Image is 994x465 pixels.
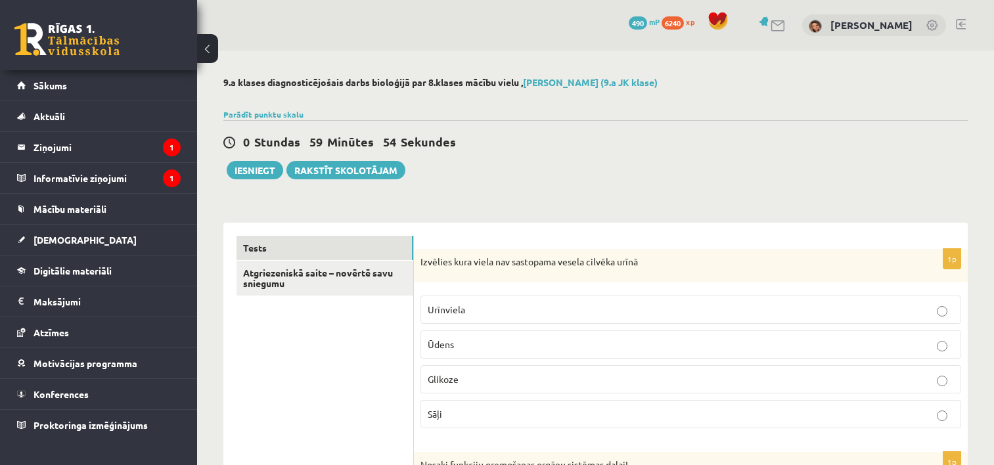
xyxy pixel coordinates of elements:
a: Rakstīt skolotājam [286,161,405,179]
a: Aktuāli [17,101,181,131]
a: [DEMOGRAPHIC_DATA] [17,225,181,255]
a: [PERSON_NAME] [830,18,913,32]
p: 1p [943,248,961,269]
p: Izvēlies kura viela nav sastopama vesela cilvēka urīnā [420,255,895,269]
span: xp [686,16,694,27]
h2: 9.a klases diagnosticējošais darbs bioloģijā par 8.klases mācību vielu , [223,77,968,88]
input: Ūdens [937,341,947,351]
a: Atzīmes [17,317,181,347]
a: Digitālie materiāli [17,255,181,286]
span: Konferences [34,388,89,400]
i: 1 [163,139,181,156]
a: Rīgas 1. Tālmācības vidusskola [14,23,120,56]
a: Sākums [17,70,181,100]
span: Atzīmes [34,326,69,338]
span: 59 [309,134,323,149]
span: Minūtes [327,134,374,149]
span: 0 [243,134,250,149]
span: Proktoringa izmēģinājums [34,419,148,431]
span: Aktuāli [34,110,65,122]
span: Stundas [254,134,300,149]
i: 1 [163,169,181,187]
legend: Ziņojumi [34,132,181,162]
span: [DEMOGRAPHIC_DATA] [34,234,137,246]
a: Ziņojumi1 [17,132,181,162]
button: Iesniegt [227,161,283,179]
span: Ūdens [428,338,454,350]
span: Urīnviela [428,303,465,315]
a: Konferences [17,379,181,409]
input: Urīnviela [937,306,947,317]
legend: Maksājumi [34,286,181,317]
a: Motivācijas programma [17,348,181,378]
legend: Informatīvie ziņojumi [34,163,181,193]
span: 490 [629,16,647,30]
a: 490 mP [629,16,660,27]
span: Mācību materiāli [34,203,106,215]
span: Sāļi [428,408,442,420]
a: 6240 xp [662,16,701,27]
a: Proktoringa izmēģinājums [17,410,181,440]
a: Informatīvie ziņojumi1 [17,163,181,193]
span: Sākums [34,79,67,91]
span: 6240 [662,16,684,30]
input: Glikoze [937,376,947,386]
a: Mācību materiāli [17,194,181,224]
a: Parādīt punktu skalu [223,109,304,120]
span: Digitālie materiāli [34,265,112,277]
span: Motivācijas programma [34,357,137,369]
img: Kendija Anete Kraukle [809,20,822,33]
a: Atgriezeniskā saite – novērtē savu sniegumu [237,261,413,296]
a: [PERSON_NAME] (9.a JK klase) [523,76,658,88]
span: Glikoze [428,373,459,385]
a: Tests [237,236,413,260]
input: Sāļi [937,410,947,421]
a: Maksājumi [17,286,181,317]
span: 54 [383,134,396,149]
span: mP [649,16,660,27]
span: Sekundes [401,134,456,149]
